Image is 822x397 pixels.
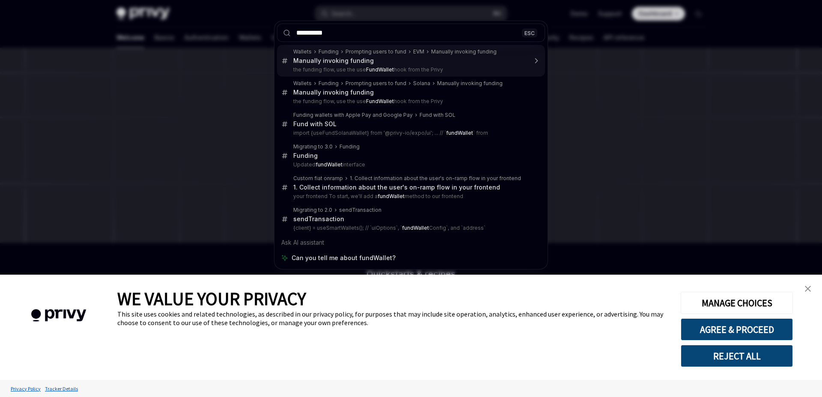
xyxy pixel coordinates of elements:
div: Migrating to 3.0 [293,143,333,150]
div: Fund with SOL [293,120,337,128]
div: EVM [413,48,424,55]
div: 1. Collect information about the user's on-ramp flow in your frontend [350,175,521,182]
div: Migrating to 2.0 [293,207,332,213]
div: Funding wallets with Apple Pay and Google Pay [293,112,413,119]
div: Custom fiat onramp [293,175,343,182]
p: import {useFundSolanaWallet} from '@privy-io/expo/ui'; ... // ` ` from [293,130,527,136]
div: Ask AI assistant [277,235,545,250]
div: Prompting users to fund [345,48,406,55]
p: Updated interface [293,161,527,168]
div: Fund with SOL [420,112,456,119]
p: the funding flow, use the use hook from the Privy [293,66,527,73]
b: FundWallet [366,98,394,104]
div: This site uses cookies and related technologies, as described in our privacy policy, for purposes... [117,310,668,327]
b: fundWallet [316,161,342,168]
div: 1. Collect information about the user's on-ramp flow in your frontend [293,184,500,191]
button: MANAGE CHOICES [681,292,793,314]
div: Wallets [293,48,312,55]
div: Funding [319,80,339,87]
span: WE VALUE YOUR PRIVACY [117,287,306,310]
div: Funding [319,48,339,55]
a: Tracker Details [43,381,80,396]
div: Wallets [293,80,312,87]
span: Can you tell me about fundWallet? [292,254,396,262]
div: Prompting users to fund [345,80,406,87]
div: Funding [293,152,318,160]
div: Solana [413,80,430,87]
p: your frontend To start, we'll add a method to our frontend [293,193,527,200]
button: AGREE & PROCEED [681,318,793,341]
div: ESC [522,28,537,37]
b: FundWallet [366,66,394,73]
img: close banner [805,286,811,292]
p: {client} = useSmartWallets(); // `uiOptions`, ` Config`, and `address` [293,225,527,231]
a: close banner [799,280,816,297]
b: fundWallet [402,225,429,231]
p: the funding flow, use the use hook from the Privy [293,98,527,105]
button: REJECT ALL [681,345,793,367]
b: fundWallet [378,193,405,199]
div: Manually invoking funding [293,57,374,65]
div: Manually invoking funding [431,48,497,55]
div: Funding [340,143,360,150]
a: Privacy Policy [9,381,43,396]
div: sendTransaction [293,215,344,223]
div: Manually invoking funding [437,80,503,87]
div: Manually invoking funding [293,89,374,96]
img: company logo [13,297,104,334]
b: fundWallet [446,130,473,136]
div: sendTransaction [339,207,381,213]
